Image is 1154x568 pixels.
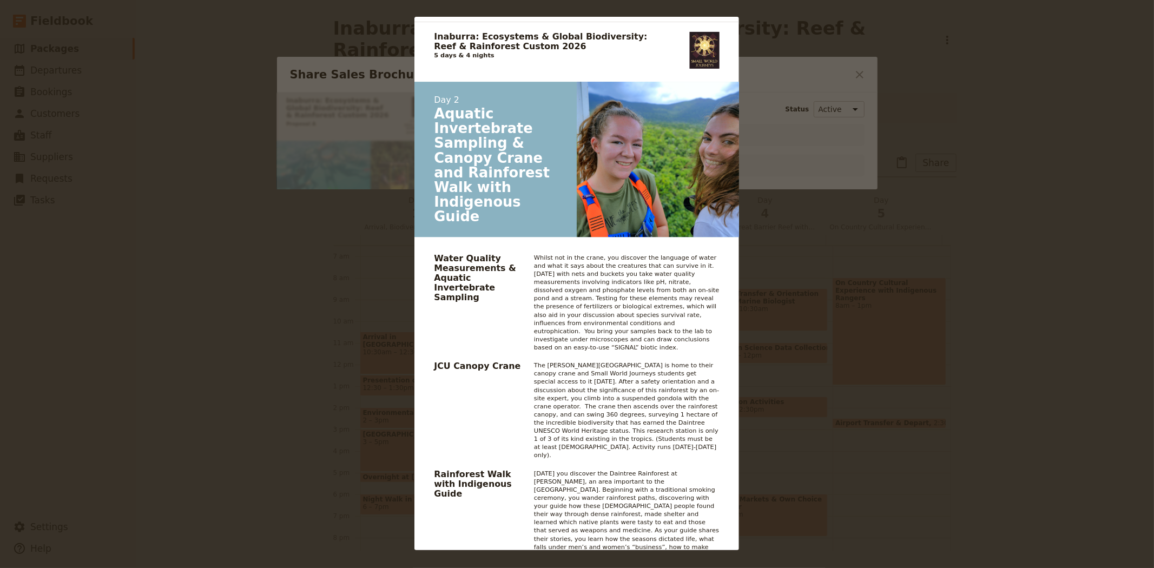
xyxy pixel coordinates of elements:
[434,52,494,60] span: 5 days & 4 nights
[689,32,719,69] img: Small World Journeys logo
[434,32,670,51] h1: Inaburra:​ Ecosystems & Global Biodiversity:​ Reef & Rainforest Custom 2026
[434,361,520,371] h3: JCU Canopy Crane
[533,254,721,351] span: Whilst not in the crane, you discover the language of water and what it says about the creatures ...
[434,106,557,224] span: Aquatic Invertebrate Sampling & Canopy Crane and Rainforest Walk with Indigenous Guide
[434,254,520,303] h3: Water Quality Measurements & Aquatic Invertebrate Sampling
[533,362,720,459] span: The [PERSON_NAME][GEOGRAPHIC_DATA] is home to their canopy crane and Small World Journeys student...
[434,470,520,499] h3: Rainforest Walk with Indigenous Guide
[434,95,557,104] span: Day 2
